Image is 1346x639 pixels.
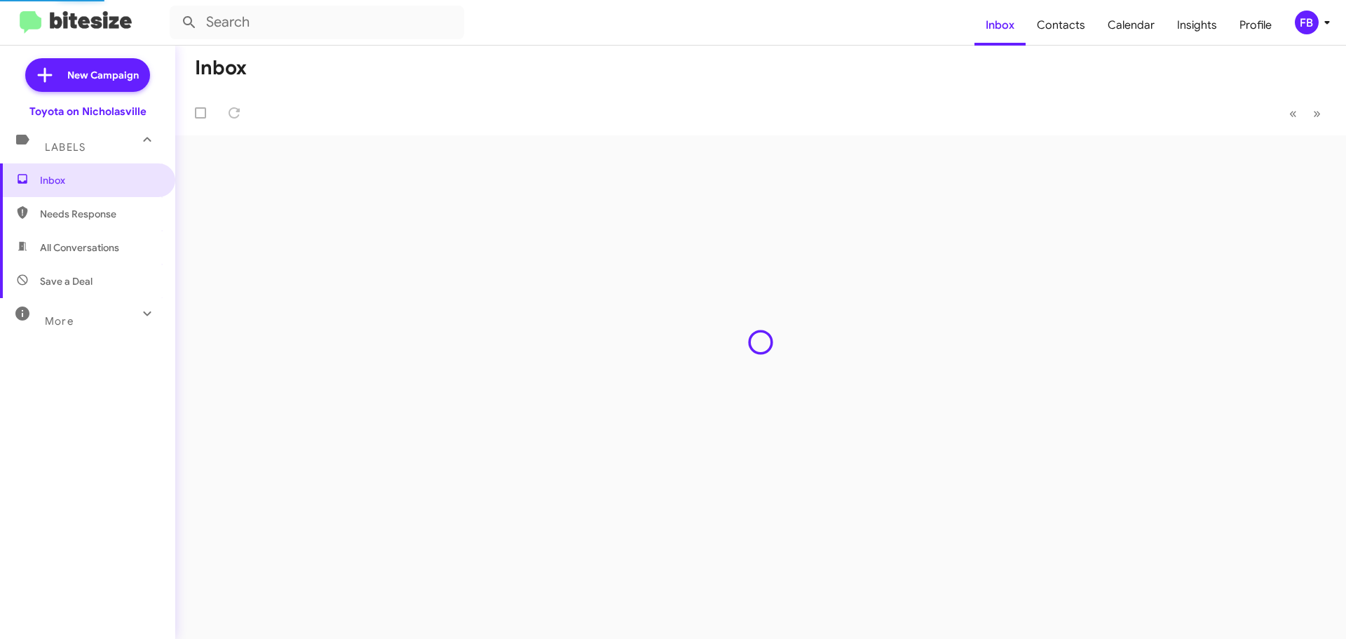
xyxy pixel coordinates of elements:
span: » [1313,105,1321,122]
button: FB [1283,11,1331,34]
div: FB [1295,11,1319,34]
nav: Page navigation example [1282,99,1329,128]
button: Next [1305,99,1329,128]
a: Profile [1228,5,1283,46]
h1: Inbox [195,57,247,79]
span: Inbox [40,173,159,187]
span: All Conversations [40,241,119,255]
span: « [1289,105,1297,122]
a: Calendar [1096,5,1166,46]
input: Search [170,6,464,39]
a: Contacts [1026,5,1096,46]
span: More [45,315,74,328]
span: Labels [45,141,86,154]
span: New Campaign [67,68,139,82]
span: Needs Response [40,207,159,221]
div: Toyota on Nicholasville [29,105,147,119]
a: Inbox [974,5,1026,46]
a: Insights [1166,5,1228,46]
span: Save a Deal [40,274,93,288]
a: New Campaign [25,58,150,92]
button: Previous [1281,99,1305,128]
